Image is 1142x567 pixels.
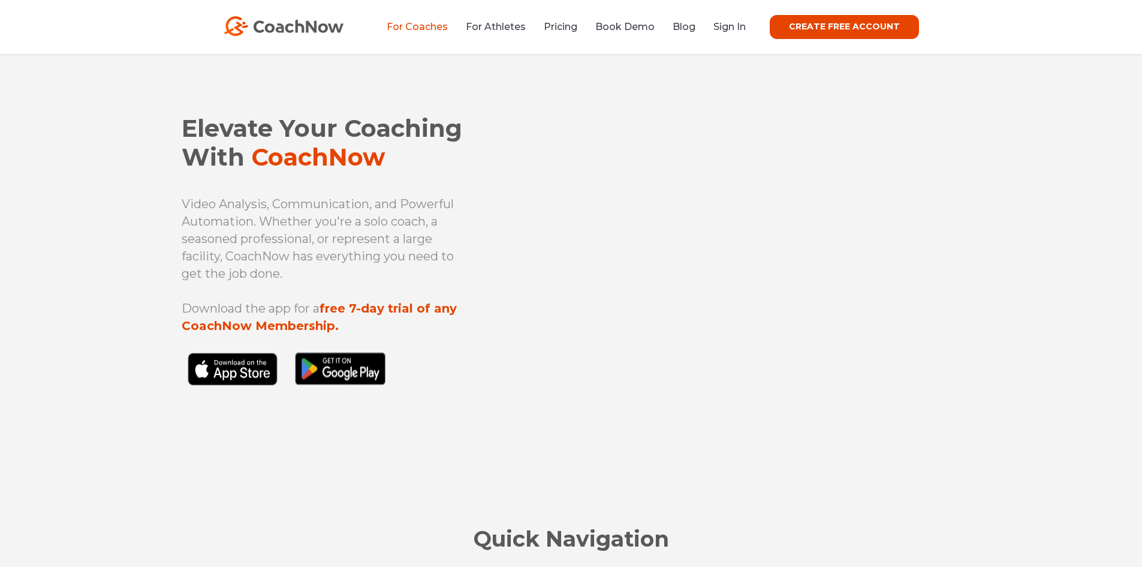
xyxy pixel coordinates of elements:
[673,21,695,32] a: Blog
[182,196,477,283] p: Video Analysis, Communication, and Powerful Automation. Whether you're a solo coach, a seasoned p...
[182,300,477,335] p: Download the app for a
[251,142,385,172] span: CoachNow
[474,526,669,552] span: Quick Navigation
[466,21,526,32] a: For Athletes
[182,301,457,333] strong: free 7-day trial of any CoachNow Membership.
[182,352,391,412] img: Black Download CoachNow on the App Store Button
[224,16,343,36] img: CoachNow Logo
[713,21,746,32] a: Sign In
[525,129,961,379] iframe: YouTube video player
[182,113,462,172] span: Elevate Your Coaching With
[387,21,448,32] a: For Coaches
[770,15,919,39] a: CREATE FREE ACCOUNT
[544,21,577,32] a: Pricing
[595,21,655,32] a: Book Demo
